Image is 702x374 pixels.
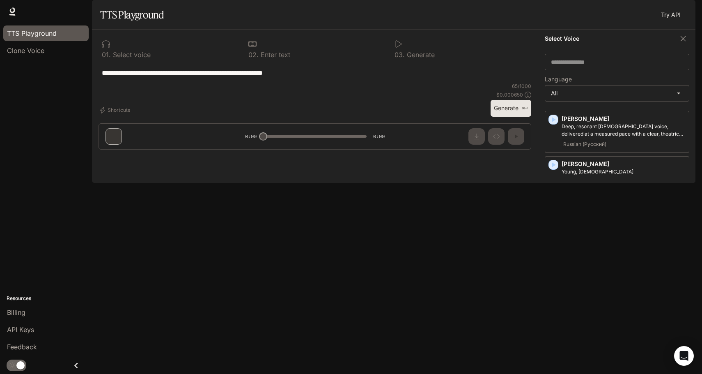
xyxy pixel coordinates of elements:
[491,100,531,117] button: Generate⌘⏎
[562,123,686,138] p: Deep, resonant male voice, delivered at a measured pace with a clear, theatrical, and narrative q...
[522,106,528,111] p: ⌘⏎
[496,91,523,98] p: $ 0.000650
[395,51,405,58] p: 0 3 .
[674,346,694,366] div: Open Intercom Messenger
[562,139,608,149] span: Russian (Русский)
[545,76,572,82] p: Language
[99,104,133,117] button: Shortcuts
[111,51,151,58] p: Select voice
[512,83,531,90] p: 65 / 1000
[248,51,259,58] p: 0 2 .
[562,168,686,183] p: Young, British female with an upbeat, friendly tone
[658,7,684,23] a: Try API
[259,51,290,58] p: Enter text
[545,85,689,101] div: All
[100,7,164,23] h1: TTS Playground
[562,160,686,168] p: [PERSON_NAME]
[102,51,111,58] p: 0 1 .
[562,115,686,123] p: [PERSON_NAME]
[405,51,435,58] p: Generate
